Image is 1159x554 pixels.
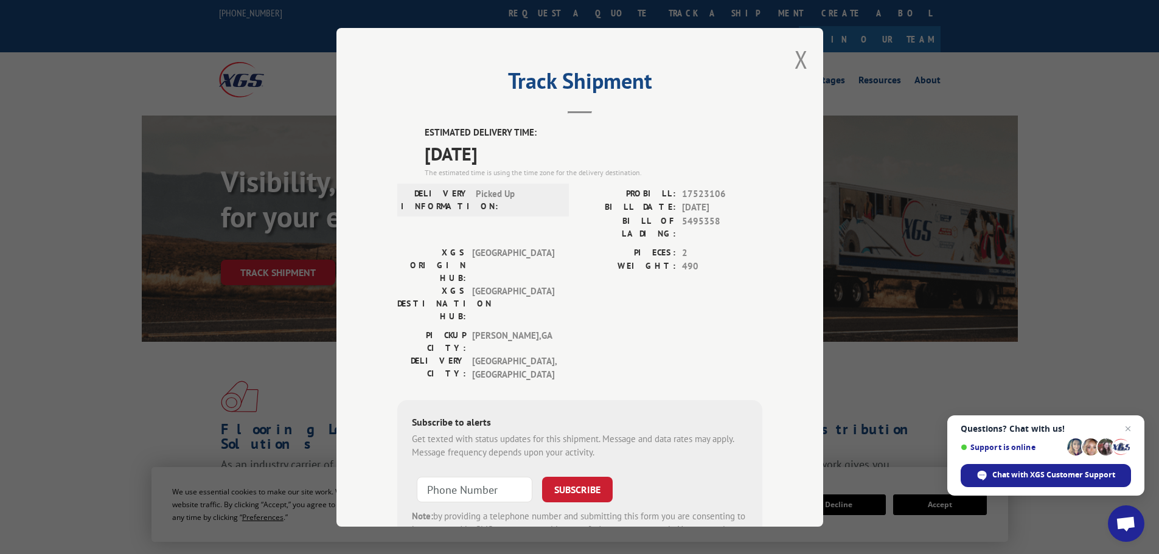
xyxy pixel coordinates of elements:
div: The estimated time is using the time zone for the delivery destination. [425,167,762,178]
span: Close chat [1121,421,1135,436]
label: XGS DESTINATION HUB: [397,284,466,322]
span: 5495358 [682,214,762,240]
span: 2 [682,246,762,260]
span: [GEOGRAPHIC_DATA] [472,284,554,322]
button: Close modal [795,43,808,75]
label: PIECES: [580,246,676,260]
label: WEIGHT: [580,260,676,274]
span: Support is online [961,443,1063,452]
span: [GEOGRAPHIC_DATA] [472,246,554,284]
label: ESTIMATED DELIVERY TIME: [425,126,762,140]
input: Phone Number [417,476,532,502]
span: Questions? Chat with us! [961,424,1131,434]
span: 490 [682,260,762,274]
label: DELIVERY INFORMATION: [401,187,470,212]
label: BILL OF LADING: [580,214,676,240]
span: Chat with XGS Customer Support [992,469,1115,480]
label: BILL DATE: [580,201,676,215]
label: PROBILL: [580,187,676,201]
span: 17523106 [682,187,762,201]
div: Get texted with status updates for this shipment. Message and data rates may apply. Message frequ... [412,432,748,459]
label: DELIVERY CITY: [397,354,466,381]
label: XGS ORIGIN HUB: [397,246,466,284]
label: PICKUP CITY: [397,328,466,354]
div: Open chat [1108,505,1144,542]
span: [DATE] [425,139,762,167]
h2: Track Shipment [397,72,762,95]
span: [DATE] [682,201,762,215]
span: [PERSON_NAME] , GA [472,328,554,354]
button: SUBSCRIBE [542,476,613,502]
div: Subscribe to alerts [412,414,748,432]
span: Picked Up [476,187,558,212]
div: by providing a telephone number and submitting this form you are consenting to be contacted by SM... [412,509,748,550]
div: Chat with XGS Customer Support [961,464,1131,487]
strong: Note: [412,510,433,521]
span: [GEOGRAPHIC_DATA] , [GEOGRAPHIC_DATA] [472,354,554,381]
